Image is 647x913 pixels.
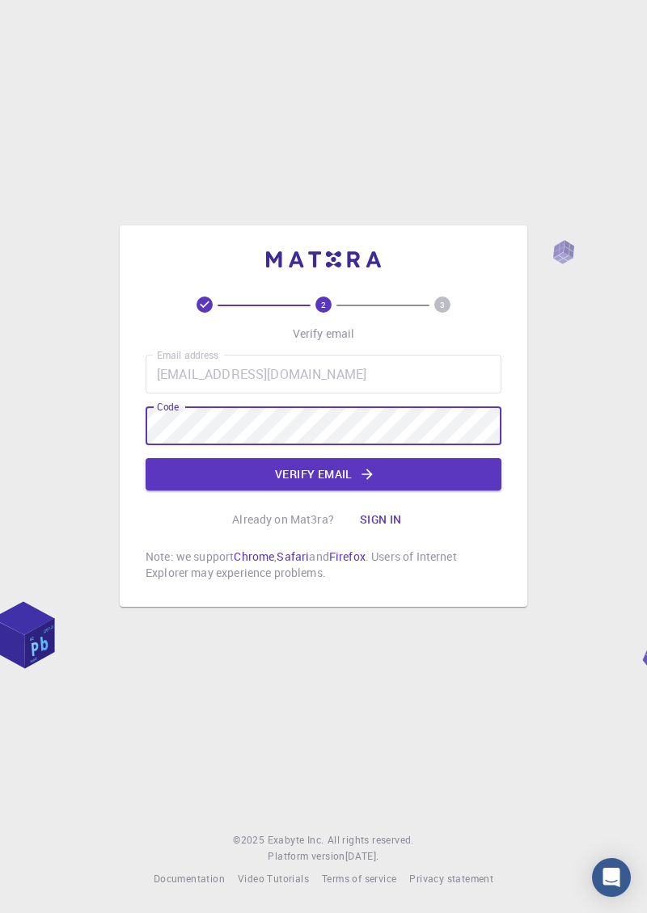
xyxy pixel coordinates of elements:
p: Already on Mat3ra? [232,511,334,528]
a: [DATE]. [345,848,379,865]
div: Open Intercom Messenger [592,858,631,897]
a: Video Tutorials [238,871,309,887]
a: Documentation [154,871,225,887]
a: Chrome [234,549,274,564]
text: 2 [321,299,326,310]
span: Terms of service [322,872,396,885]
span: Privacy statement [409,872,493,885]
span: [DATE] . [345,849,379,862]
span: Exabyte Inc. [268,833,324,846]
a: Exabyte Inc. [268,832,324,848]
p: Note: we support , and . Users of Internet Explorer may experience problems. [146,549,501,581]
label: Code [157,400,179,414]
span: Platform version [268,848,345,865]
span: Video Tutorials [238,872,309,885]
text: 3 [440,299,445,310]
a: Terms of service [322,871,396,887]
label: Email address [157,348,218,362]
button: Sign in [347,503,415,536]
span: Documentation [154,872,225,885]
a: Privacy statement [409,871,493,887]
a: Safari [277,549,309,564]
p: Verify email [293,326,355,342]
span: © 2025 [233,832,267,848]
a: Firefox [329,549,366,564]
button: Verify email [146,458,501,490]
span: All rights reserved. [328,832,414,848]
